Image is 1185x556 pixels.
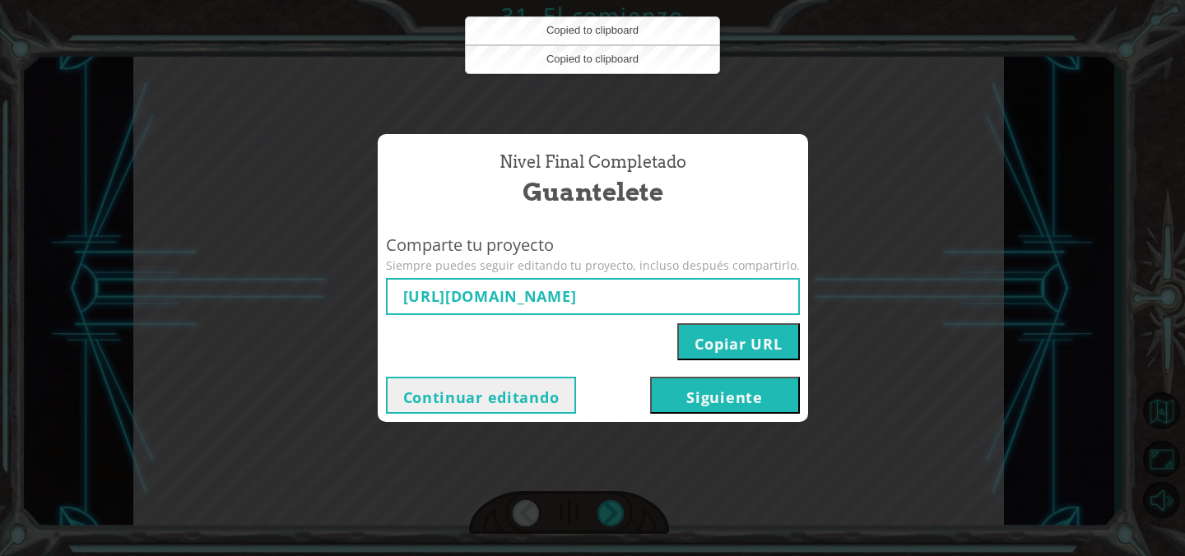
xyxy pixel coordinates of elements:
span: Guantelete [523,174,663,210]
span: Comparte tu proyecto [386,234,800,257]
span: Nivel final Completado [500,151,686,174]
span: Siempre puedes seguir editando tu proyecto, incluso después compartirlo. [386,257,800,274]
span: Copied to clipboard [546,24,639,36]
button: Siguiente [650,377,800,414]
button: Continuar editando [386,377,577,414]
button: Copiar URL [677,323,799,360]
span: Copied to clipboard [546,53,639,65]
